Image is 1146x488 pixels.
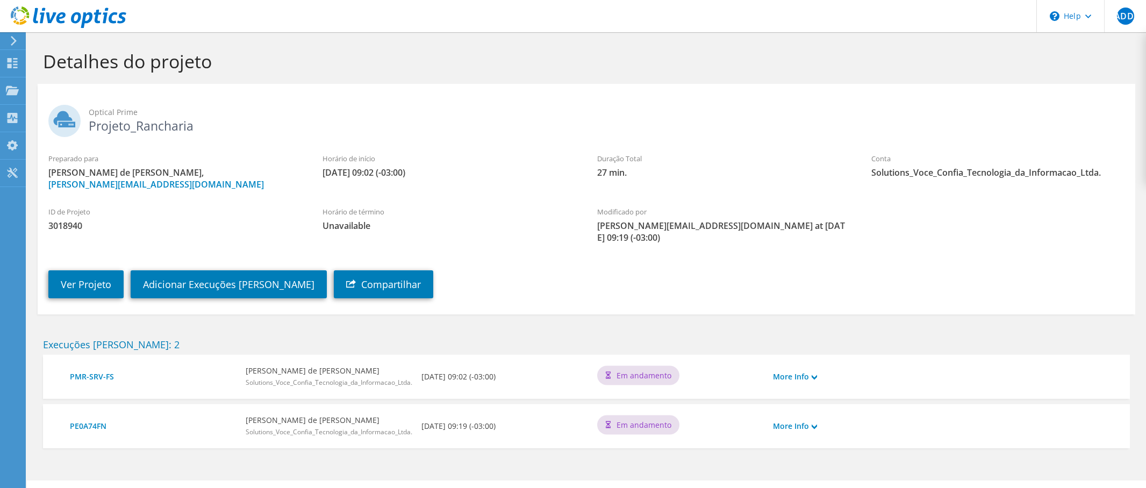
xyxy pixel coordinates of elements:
b: [DATE] 09:19 (-03:00) [421,420,496,432]
a: Compartilhar [334,270,433,298]
label: Duração Total [597,153,850,164]
b: [DATE] 09:02 (-03:00) [421,371,496,383]
b: [PERSON_NAME] de [PERSON_NAME] [246,414,412,426]
span: ADDJ [1117,8,1134,25]
label: Horário de término [323,206,575,217]
span: Optical Prime [89,106,1124,118]
a: More Info [773,420,817,432]
h2: Projeto_Rancharia [48,105,1124,132]
label: Conta [871,153,1124,164]
span: Solutions_Voce_Confia_Tecnologia_da_Informacao_Ltda. [246,378,412,387]
svg: \n [1050,11,1059,21]
a: Adicionar Execuções [PERSON_NAME] [131,270,327,298]
label: Horário de início [323,153,575,164]
a: PE0A74FN [70,420,235,432]
a: More Info [773,371,817,383]
span: Solutions_Voce_Confia_Tecnologia_da_Informacao_Ltda. [871,167,1124,178]
span: [DATE] 09:02 (-03:00) [323,167,575,178]
span: Unavailable [323,220,575,232]
span: 3018940 [48,220,301,232]
h2: Execuções [PERSON_NAME]: 2 [43,339,1130,350]
a: Ver Projeto [48,270,124,298]
a: [PERSON_NAME][EMAIL_ADDRESS][DOMAIN_NAME] [48,178,264,190]
span: [PERSON_NAME] de [PERSON_NAME], [48,167,301,190]
span: [PERSON_NAME][EMAIL_ADDRESS][DOMAIN_NAME] at [DATE] 09:19 (-03:00) [597,220,850,243]
label: ID de Projeto [48,206,301,217]
label: Modificado por [597,206,850,217]
a: PMR-SRV-FS [70,371,235,383]
span: Em andamento [617,419,671,430]
h1: Detalhes do projeto [43,50,1124,73]
b: [PERSON_NAME] de [PERSON_NAME] [246,365,412,377]
span: 27 min. [597,167,850,178]
span: Solutions_Voce_Confia_Tecnologia_da_Informacao_Ltda. [246,427,412,436]
span: Em andamento [617,369,671,381]
label: Preparado para [48,153,301,164]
